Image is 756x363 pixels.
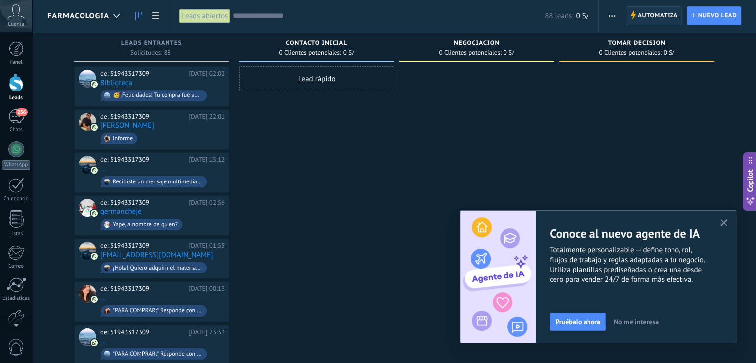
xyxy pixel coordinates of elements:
div: Biblioteca [79,70,96,88]
span: Leads Entrantes [121,40,182,47]
img: com.amocrm.amocrmwa.svg [91,296,98,303]
div: de: 51943317309 [100,328,185,336]
span: Negociación [454,40,500,47]
div: agarjeca1970@gmail.com [79,242,96,260]
a: ... [100,165,106,173]
img: ai_agent_activation_popup_ES.png [460,211,536,343]
a: ... [100,337,106,345]
div: [DATE] 15:12 [189,156,225,164]
span: 0 Clientes potenciales: [279,50,341,56]
span: 0 S/ [343,50,354,56]
div: Negociación [404,40,549,48]
span: Automatiza [638,7,678,25]
div: Panel [2,59,31,66]
img: com.amocrm.amocrmwa.svg [91,81,98,88]
a: [EMAIL_ADDRESS][DOMAIN_NAME] [100,251,213,259]
div: de: 51943317309 [100,156,185,164]
div: [DATE] 23:33 [189,328,225,336]
img: com.amocrm.amocrmwa.svg [91,339,98,346]
span: Tomar decisión [608,40,665,47]
span: 0 S/ [664,50,674,56]
div: [DATE] 02:02 [189,70,225,78]
div: WhatsApp [2,160,30,170]
span: Nuevo lead [698,7,737,25]
span: Pruébalo ahora [555,318,600,325]
img: com.amocrm.amocrmwa.svg [91,253,98,260]
div: [DATE] 01:55 [189,242,225,250]
div: Leads [2,95,31,101]
span: Solicitudes: 88 [130,50,170,56]
a: germancheje [100,207,142,216]
button: Más [605,6,619,25]
div: de: 51943317309 [100,242,185,250]
div: de: 51943317309 [100,285,185,293]
div: Chats [2,127,31,133]
div: germancheje [79,199,96,217]
span: Contacto inicial [286,40,347,47]
div: Calendario [2,196,31,202]
div: Lead rápido [239,66,394,91]
button: No me interesa [609,314,663,329]
span: 0 Clientes potenciales: [599,50,661,56]
div: *PARA COMPRAR:* Responde con el método de pago que prefieras 👇 ✅ *Yape* ✅ *Plin* ✅ *Interbank* ✅ ... [113,307,202,314]
span: FARMACOLOGIA [47,11,109,21]
div: de: 51943317309 [100,199,185,207]
div: [DATE] 02:56 [189,199,225,207]
div: Leads abiertos [179,9,230,23]
div: de: 51943317309 [100,113,185,121]
a: ... [100,294,106,302]
div: Contacto inicial [244,40,389,48]
a: [PERSON_NAME] [100,121,154,130]
div: 🥳¡Felicidades! Tu compra fue aprobada✅ Haz clic aquí para acceder a *FlashCards imprimibles* 👇🏻 [... [113,92,202,99]
button: Pruébalo ahora [550,313,606,331]
div: de: 51943317309 [100,70,185,78]
div: Listas [2,231,31,237]
div: Correo [2,263,31,270]
div: ¡Hola! Quiero adquirir el material de farmacología y esquemas ilustrados [113,265,202,272]
span: Totalmente personalizable — define tono, rol, flujos de trabajo y reglas adaptadas a tu negocio. ... [550,245,736,285]
a: Biblioteca [100,79,132,87]
div: [DATE] 00:13 [189,285,225,293]
a: Lista [147,6,164,26]
h2: Conoce al nuevo agente de IA [550,226,736,241]
span: 0 S/ [504,50,514,56]
div: [DATE] 22:01 [189,113,225,121]
img: com.amocrm.amocrmwa.svg [91,124,98,131]
span: 88 leads: [545,11,573,21]
span: Copilot [745,170,755,192]
div: Estadísticas [2,295,31,302]
img: com.amocrm.amocrmwa.svg [91,167,98,174]
span: 0 Clientes potenciales: [439,50,501,56]
span: 236 [16,108,27,116]
a: Leads [130,6,147,26]
a: Nuevo lead [687,6,741,25]
div: Recibiste un mensaje multimedia (id del mensaje: A596046BDED39AFE8A08628493BB6077). Espera a que ... [113,179,202,185]
div: Leads Entrantes [79,40,224,48]
a: Automatiza [626,6,682,25]
span: Cuenta [8,21,24,28]
div: Yape, a nombre de quien? [113,221,178,228]
div: Tomar decisión [564,40,709,48]
div: Informe [113,135,133,142]
div: *PARA COMPRAR:* Responde con el método de pago que prefieras 👇 ✅ *Yape* ✅ *Plin* ✅ *Interbank* ✅ ... [113,351,202,358]
div: Jorge Miguel [79,113,96,131]
span: No me interesa [614,318,659,325]
img: com.amocrm.amocrmwa.svg [91,210,98,217]
span: 0 S/ [576,11,588,21]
